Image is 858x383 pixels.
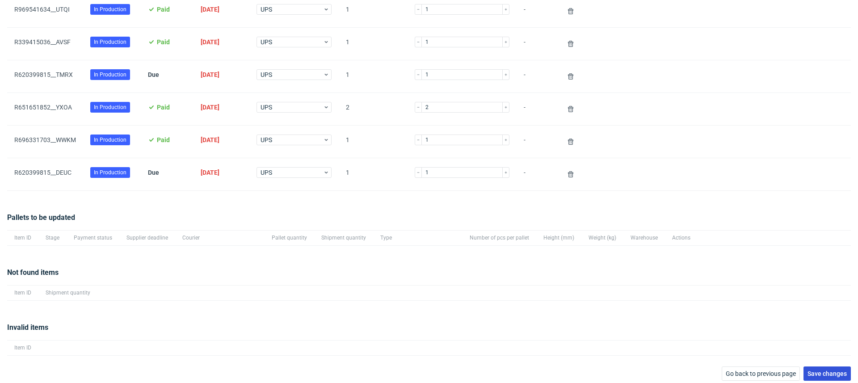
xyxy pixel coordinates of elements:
[201,71,219,78] span: [DATE]
[346,169,400,180] span: 1
[14,136,76,143] a: R696331703__WWKM
[7,267,851,285] div: Not found items
[524,104,551,114] span: -
[182,234,257,242] span: Courier
[14,234,31,242] span: Item ID
[14,289,31,297] span: Item ID
[94,103,126,111] span: In Production
[380,234,455,242] span: Type
[272,234,307,242] span: Pallet quantity
[589,234,616,242] span: Weight (kg)
[543,234,574,242] span: Height (mm)
[261,38,323,46] span: UPS
[470,234,529,242] span: Number of pcs per pallet
[14,71,73,78] a: R620399815__TMRX
[201,169,219,176] span: [DATE]
[524,38,551,49] span: -
[201,136,219,143] span: [DATE]
[157,136,170,143] span: Paid
[808,370,847,377] span: Save changes
[524,169,551,180] span: -
[524,71,551,82] span: -
[631,234,658,242] span: Warehouse
[346,71,400,82] span: 1
[14,104,72,111] a: R651651852__YXOA
[803,366,851,381] button: Save changes
[321,234,366,242] span: Shipment quantity
[261,168,323,177] span: UPS
[346,6,400,17] span: 1
[722,366,800,381] button: Go back to previous page
[524,6,551,17] span: -
[201,38,219,46] span: [DATE]
[346,136,400,147] span: 1
[726,370,796,377] span: Go back to previous page
[261,70,323,79] span: UPS
[14,38,71,46] a: R339415036__AVSF
[7,212,851,230] div: Pallets to be updated
[524,136,551,147] span: -
[74,234,112,242] span: Payment status
[261,103,323,112] span: UPS
[157,104,170,111] span: Paid
[14,6,70,13] a: R969541634__UTQI
[7,322,851,340] div: Invalid items
[148,71,159,78] span: Due
[14,344,31,352] span: Item ID
[201,6,219,13] span: [DATE]
[672,234,690,242] span: Actions
[46,234,59,242] span: Stage
[157,38,170,46] span: Paid
[126,234,168,242] span: Supplier deadline
[148,169,159,176] span: Due
[14,169,71,176] a: R620399815__DEUC
[157,6,170,13] span: Paid
[94,168,126,177] span: In Production
[346,38,400,49] span: 1
[94,71,126,79] span: In Production
[346,104,400,114] span: 2
[46,289,90,297] span: Shipment quantity
[261,5,323,14] span: UPS
[201,104,219,111] span: [DATE]
[94,38,126,46] span: In Production
[94,5,126,13] span: In Production
[261,135,323,144] span: UPS
[94,136,126,144] span: In Production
